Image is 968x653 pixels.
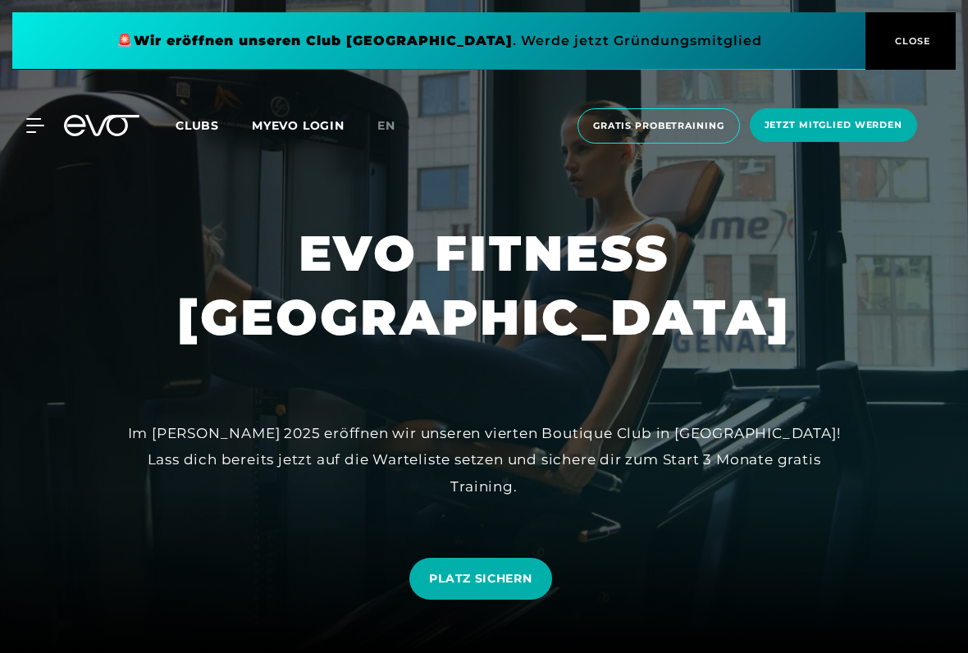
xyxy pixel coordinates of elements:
[176,117,252,133] a: Clubs
[891,34,931,48] span: CLOSE
[115,420,853,500] div: Im [PERSON_NAME] 2025 eröffnen wir unseren vierten Boutique Club in [GEOGRAPHIC_DATA]! Lass dich ...
[745,108,922,144] a: Jetzt Mitglied werden
[176,118,219,133] span: Clubs
[252,118,345,133] a: MYEVO LOGIN
[377,118,395,133] span: en
[13,221,955,349] h1: EVO FITNESS [GEOGRAPHIC_DATA]
[377,116,415,135] a: en
[409,558,551,600] a: PLATZ SICHERN
[765,118,902,132] span: Jetzt Mitglied werden
[573,108,745,144] a: Gratis Probetraining
[429,570,532,587] span: PLATZ SICHERN
[593,119,724,133] span: Gratis Probetraining
[865,12,956,70] button: CLOSE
